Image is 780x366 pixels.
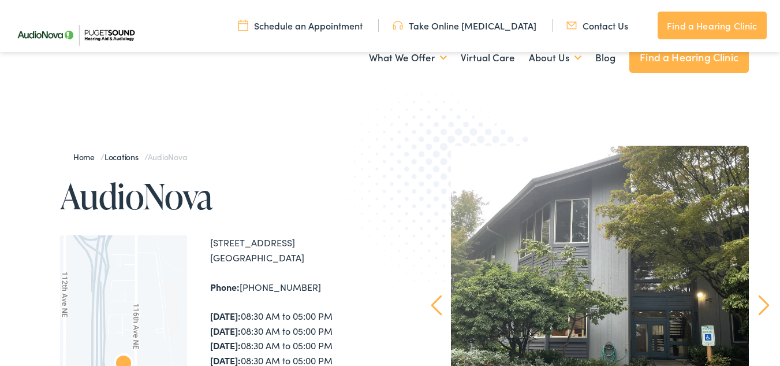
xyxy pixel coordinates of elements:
a: Find a Hearing Clinic [629,42,749,73]
a: Contact Us [566,19,628,32]
a: Find a Hearing Clinic [658,12,766,39]
a: Schedule an Appointment [238,19,363,32]
a: Next [758,295,769,316]
strong: [DATE]: [210,324,241,337]
strong: Phone: [210,280,240,293]
a: Virtual Care [461,36,515,79]
a: Prev [431,295,442,316]
div: [PHONE_NUMBER] [210,280,390,295]
span: / / [73,151,187,162]
a: Blog [595,36,615,79]
a: Home [73,151,100,162]
h1: AudioNova [60,177,390,215]
strong: [DATE]: [210,339,241,352]
img: utility icon [238,19,248,32]
img: utility icon [393,19,403,32]
a: Locations [105,151,144,162]
a: About Us [529,36,581,79]
img: utility icon [566,19,577,32]
strong: [DATE]: [210,309,241,322]
a: What We Offer [369,36,447,79]
a: Take Online [MEDICAL_DATA] [393,19,536,32]
div: [STREET_ADDRESS] [GEOGRAPHIC_DATA] [210,235,390,265]
span: AudioNova [148,151,187,162]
